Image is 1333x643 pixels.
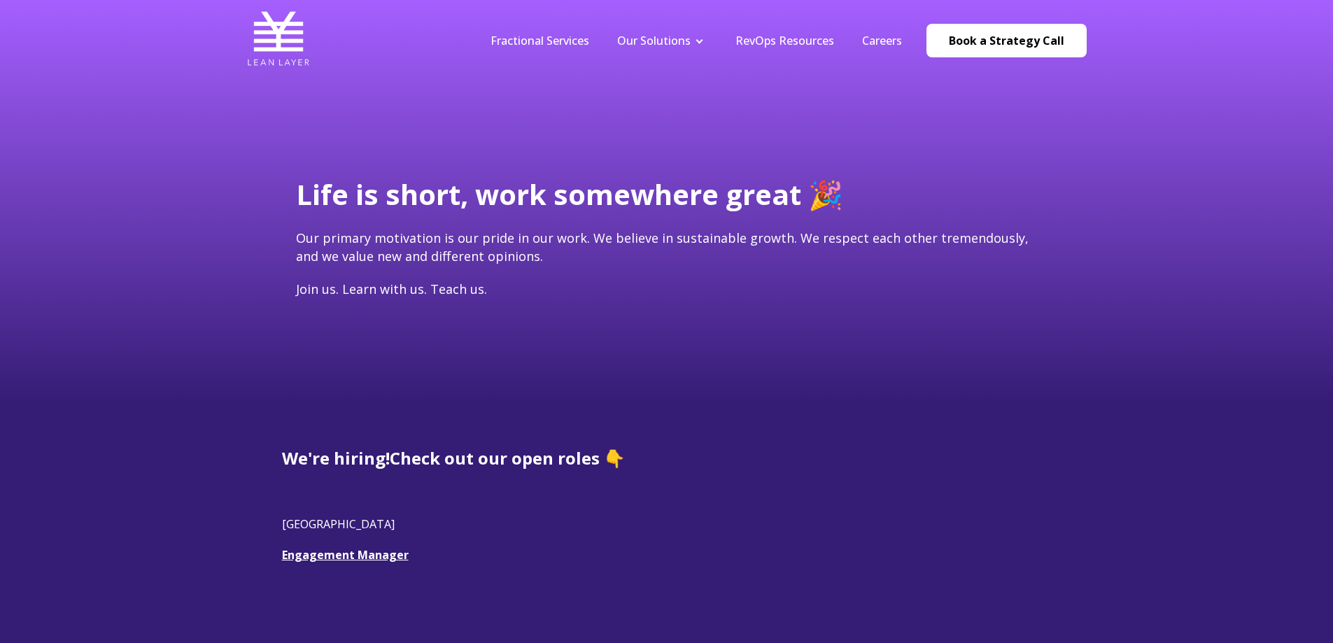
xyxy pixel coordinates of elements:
[296,175,843,213] span: Life is short, work somewhere great 🎉
[390,446,625,469] span: Check out our open roles 👇
[926,24,1087,57] a: Book a Strategy Call
[282,446,390,469] span: We're hiring!
[296,229,1029,264] span: Our primary motivation is our pride in our work. We believe in sustainable growth. We respect eac...
[862,33,902,48] a: Careers
[491,33,589,48] a: Fractional Services
[735,33,834,48] a: RevOps Resources
[282,547,409,563] a: Engagement Manager
[296,281,487,297] span: Join us. Learn with us. Teach us.
[477,33,916,48] div: Navigation Menu
[247,7,310,70] img: Lean Layer Logo
[617,33,691,48] a: Our Solutions
[282,516,395,532] span: [GEOGRAPHIC_DATA]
